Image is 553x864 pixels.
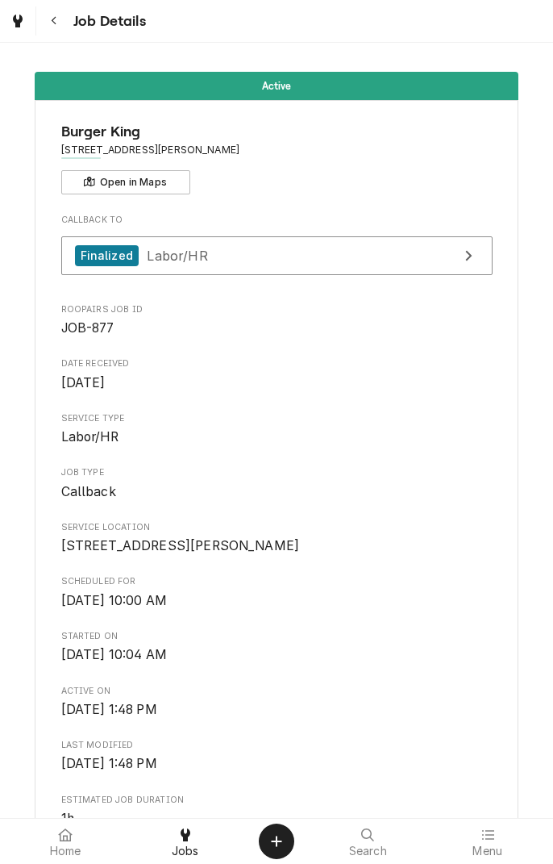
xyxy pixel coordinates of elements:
span: Estimated Job Duration [61,794,493,807]
div: Client Information [61,121,493,194]
a: Menu [429,822,547,861]
div: Estimated Job Duration [61,794,493,829]
span: [DATE] 1:48 PM [61,756,157,771]
div: Callback To [61,214,493,283]
span: Jobs [172,845,199,858]
span: Scheduled For [61,575,493,588]
div: Roopairs Job ID [61,303,493,338]
span: Last Modified [61,754,493,774]
span: [STREET_ADDRESS][PERSON_NAME] [61,538,300,553]
span: Active On [61,700,493,720]
span: Started On [61,645,493,665]
span: Search [349,845,387,858]
span: Roopairs Job ID [61,319,493,338]
span: Last Modified [61,739,493,752]
span: [DATE] [61,375,106,390]
a: Home [6,822,125,861]
span: Job Type [61,482,493,502]
span: [DATE] 10:04 AM [61,647,167,662]
a: View Job [61,236,493,276]
span: Job Details [69,10,146,32]
span: 1h [61,811,74,826]
span: Callback [61,484,116,499]
button: Navigate back [39,6,69,35]
a: Jobs [127,822,245,861]
span: Date Received [61,357,493,370]
span: Estimated Job Duration [61,809,493,829]
span: Callback To [61,214,493,227]
div: Service Location [61,521,493,556]
div: Started On [61,630,493,665]
span: JOB-877 [61,320,114,336]
span: Job Type [61,466,493,479]
div: Service Type [61,412,493,447]
span: Home [50,845,81,858]
span: [DATE] 1:48 PM [61,702,157,717]
button: Open in Maps [61,170,190,194]
span: Labor/HR [147,247,207,263]
span: Scheduled For [61,591,493,611]
div: Scheduled For [61,575,493,610]
span: Name [61,121,493,143]
div: Job Type [61,466,493,501]
span: Active On [61,685,493,698]
span: Roopairs Job ID [61,303,493,316]
div: Status [35,72,518,100]
span: Service Location [61,536,493,556]
span: Active [262,81,292,91]
span: [DATE] 10:00 AM [61,593,167,608]
span: Date Received [61,374,493,393]
span: Started On [61,630,493,643]
div: Active On [61,685,493,720]
div: Date Received [61,357,493,392]
span: Service Location [61,521,493,534]
a: Search [309,822,427,861]
span: Service Type [61,412,493,425]
span: Labor/HR [61,429,118,445]
a: Go to Jobs [3,6,32,35]
span: Menu [472,845,502,858]
span: Service Type [61,428,493,447]
div: Last Modified [61,739,493,774]
span: Address [61,143,493,157]
div: Finalized [75,245,139,267]
button: Create Object [259,824,294,859]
